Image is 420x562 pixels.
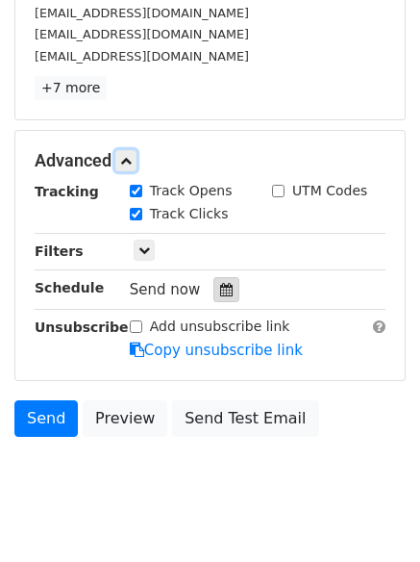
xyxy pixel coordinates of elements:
[130,281,201,298] span: Send now
[14,400,78,437] a: Send
[292,181,367,201] label: UTM Codes
[35,319,129,335] strong: Unsubscribe
[150,317,290,337] label: Add unsubscribe link
[35,6,249,20] small: [EMAIL_ADDRESS][DOMAIN_NAME]
[35,49,249,64] small: [EMAIL_ADDRESS][DOMAIN_NAME]
[35,150,385,171] h5: Advanced
[35,243,84,259] strong: Filters
[35,27,249,41] small: [EMAIL_ADDRESS][DOMAIN_NAME]
[172,400,318,437] a: Send Test Email
[324,470,420,562] iframe: Chat Widget
[150,204,229,224] label: Track Clicks
[130,342,303,359] a: Copy unsubscribe link
[150,181,233,201] label: Track Opens
[83,400,167,437] a: Preview
[35,280,104,295] strong: Schedule
[35,184,99,199] strong: Tracking
[35,76,107,100] a: +7 more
